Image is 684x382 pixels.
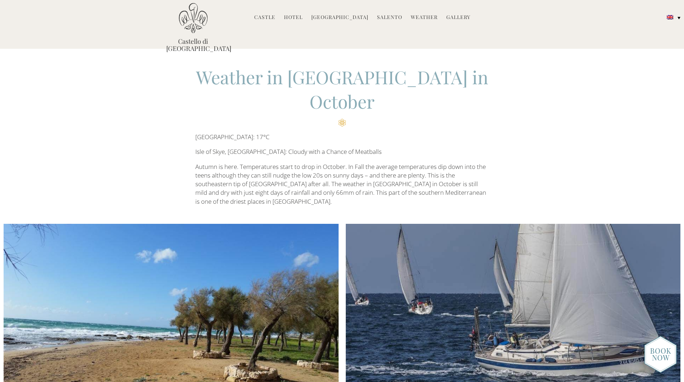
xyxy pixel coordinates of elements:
[644,336,677,373] img: new-booknow.png
[179,3,208,33] img: Castello di Ugento
[377,14,402,22] a: Salento
[195,162,489,206] p: Autumn is here. Temperatures start to drop in October. In Fall the average temperatures dip down ...
[284,14,303,22] a: Hotel
[667,15,673,19] img: English
[446,14,470,22] a: Gallery
[195,133,489,141] p: [GEOGRAPHIC_DATA]: 17°C
[311,14,368,22] a: [GEOGRAPHIC_DATA]
[195,147,489,156] p: Isle of Skye, [GEOGRAPHIC_DATA]: Cloudy with a Chance of Meatballs
[254,14,275,22] a: Castle
[166,38,220,52] a: Castello di [GEOGRAPHIC_DATA]
[195,65,489,127] h2: Weather in [GEOGRAPHIC_DATA] in October
[411,14,438,22] a: Weather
